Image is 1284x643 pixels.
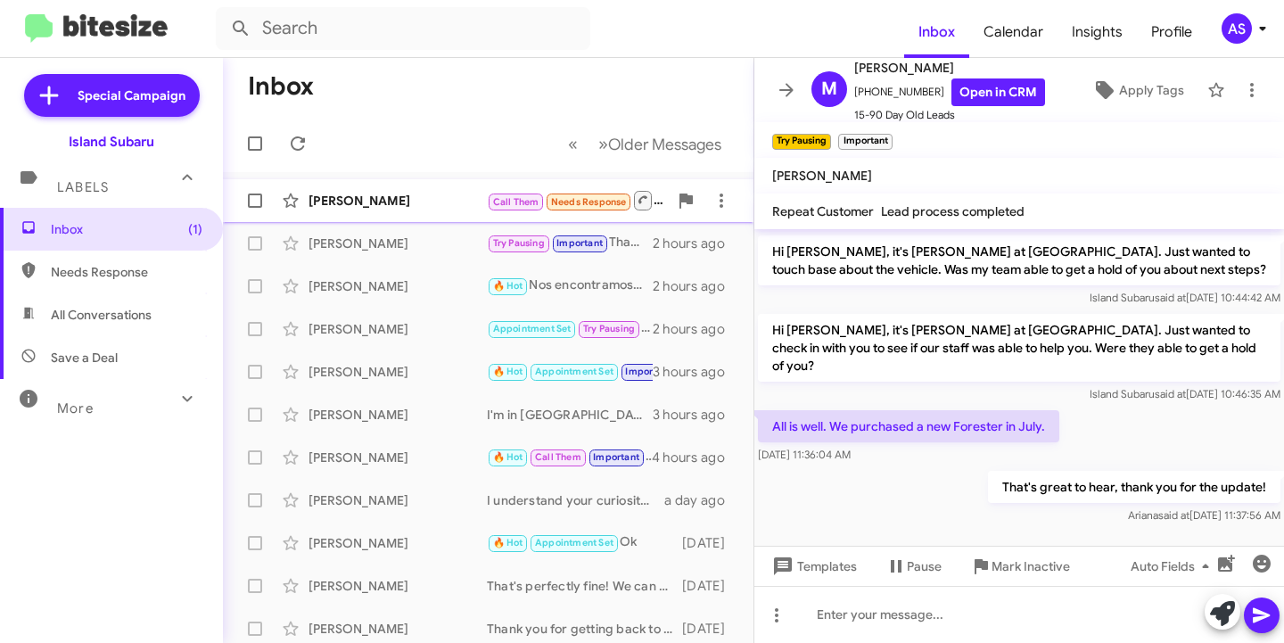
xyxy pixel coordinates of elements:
[772,134,831,150] small: Try Pausing
[535,537,613,548] span: Appointment Set
[51,306,152,324] span: All Conversations
[593,451,639,463] span: Important
[309,449,487,466] div: [PERSON_NAME]
[51,220,202,238] span: Inbox
[487,491,664,509] div: I understand your curiosity about its value! I can help with that. Let’s schedule an appointment ...
[758,410,1059,442] p: All is well. We purchased a new Forester in July.
[653,406,739,424] div: 3 hours ago
[838,134,892,150] small: Important
[956,550,1084,582] button: Mark Inactive
[188,220,202,238] span: (1)
[487,577,682,595] div: That's perfectly fine! We can accommodate her schedule. Would [DATE] work better?
[881,203,1025,219] span: Lead process completed
[772,203,874,219] span: Repeat Customer
[1155,291,1186,304] span: said at
[493,537,523,548] span: 🔥 Hot
[309,491,487,509] div: [PERSON_NAME]
[493,366,523,377] span: 🔥 Hot
[951,78,1045,106] a: Open in CRM
[216,7,590,50] input: Search
[664,491,739,509] div: a day ago
[1058,6,1137,58] a: Insights
[69,133,154,151] div: Island Subaru
[493,323,572,334] span: Appointment Set
[904,6,969,58] a: Inbox
[758,235,1280,285] p: Hi [PERSON_NAME], it's [PERSON_NAME] at [GEOGRAPHIC_DATA]. Just wanted to touch base about the ve...
[493,451,523,463] span: 🔥 Hot
[652,449,739,466] div: 4 hours ago
[1155,387,1186,400] span: said at
[487,620,682,638] div: Thank you for getting back to me. I will update my records.
[625,366,671,377] span: Important
[821,75,837,103] span: M
[309,577,487,595] div: [PERSON_NAME]
[493,237,545,249] span: Try Pausing
[772,168,872,184] span: [PERSON_NAME]
[487,189,668,211] div: Inbound Call
[558,126,732,162] nav: Page navigation example
[1116,550,1230,582] button: Auto Fields
[653,320,739,338] div: 2 hours ago
[568,133,578,155] span: «
[992,550,1070,582] span: Mark Inactive
[682,534,739,552] div: [DATE]
[598,133,608,155] span: »
[871,550,956,582] button: Pause
[493,280,523,292] span: 🔥 Hot
[854,57,1045,78] span: [PERSON_NAME]
[535,366,613,377] span: Appointment Set
[556,237,603,249] span: Important
[487,447,652,467] div: Of course! We are located at [STREET_ADDRESS].
[551,196,627,208] span: Needs Response
[653,363,739,381] div: 3 hours ago
[1222,13,1252,44] div: AS
[682,577,739,595] div: [DATE]
[309,534,487,552] div: [PERSON_NAME]
[248,72,314,101] h1: Inbox
[1128,508,1280,522] span: Ariana [DATE] 11:37:56 AM
[583,323,635,334] span: Try Pausing
[854,106,1045,124] span: 15-90 Day Old Leads
[557,126,588,162] button: Previous
[758,314,1280,382] p: Hi [PERSON_NAME], it's [PERSON_NAME] at [GEOGRAPHIC_DATA]. Just wanted to check in with you to se...
[1090,387,1280,400] span: Island Subaru [DATE] 10:46:35 AM
[51,263,202,281] span: Needs Response
[57,400,94,416] span: More
[588,126,732,162] button: Next
[769,550,857,582] span: Templates
[608,135,721,154] span: Older Messages
[487,361,653,382] div: To Island Subaru!
[309,192,487,210] div: [PERSON_NAME]
[493,196,539,208] span: Call Them
[309,406,487,424] div: [PERSON_NAME]
[1137,6,1206,58] a: Profile
[487,406,653,424] div: I'm in [GEOGRAPHIC_DATA]
[24,74,200,117] a: Special Campaign
[78,87,185,104] span: Special Campaign
[1206,13,1264,44] button: AS
[1090,291,1280,304] span: Island Subaru [DATE] 10:44:42 AM
[682,620,739,638] div: [DATE]
[51,349,118,367] span: Save a Deal
[988,471,1280,503] p: That's great to hear, thank you for the update!
[969,6,1058,58] a: Calendar
[1076,74,1198,106] button: Apply Tags
[309,620,487,638] div: [PERSON_NAME]
[758,448,851,461] span: [DATE] 11:36:04 AM
[57,179,109,195] span: Labels
[487,276,653,296] div: Nos encontramos en [GEOGRAPHIC_DATA] 1257 en [GEOGRAPHIC_DATA], [GEOGRAPHIC_DATA]. ¿Le esperamos ...
[309,277,487,295] div: [PERSON_NAME]
[309,235,487,252] div: [PERSON_NAME]
[487,318,653,339] div: You're welcome! If you have any questions or need assistance in the future, feel free to reach ou...
[854,78,1045,106] span: [PHONE_NUMBER]
[653,277,739,295] div: 2 hours ago
[487,233,653,253] div: That's great to hear, thank you for the update!
[653,235,739,252] div: 2 hours ago
[535,451,581,463] span: Call Them
[1158,508,1189,522] span: said at
[309,363,487,381] div: [PERSON_NAME]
